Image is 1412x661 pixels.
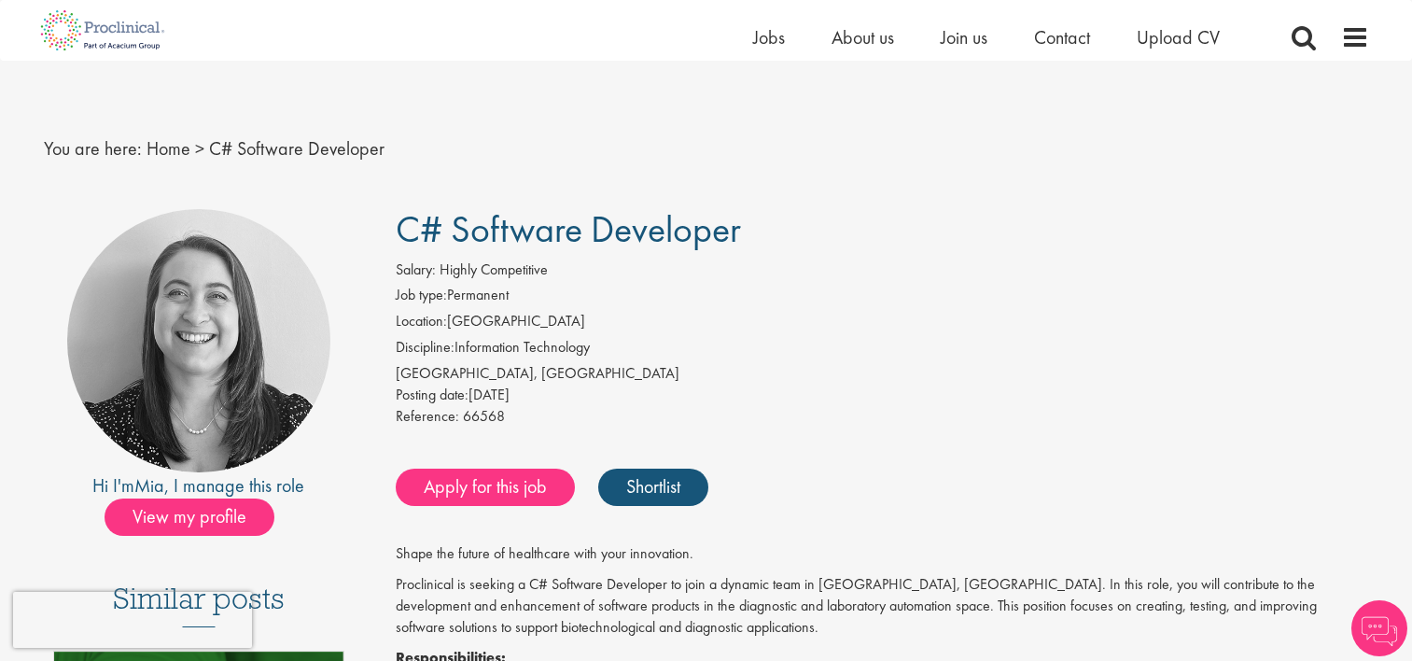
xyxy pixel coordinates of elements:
label: Job type: [396,285,447,306]
span: Highly Competitive [440,260,548,279]
a: Shortlist [598,469,708,506]
div: Hi I'm , I manage this role [44,472,355,499]
a: Mia [134,473,164,498]
span: > [195,136,204,161]
li: Permanent [396,285,1369,311]
a: View my profile [105,502,293,527]
p: Shape the future of healthcare with your innovation. [396,543,1369,565]
h3: Similar posts [113,583,285,627]
a: Jobs [753,25,785,49]
div: [GEOGRAPHIC_DATA], [GEOGRAPHIC_DATA] [396,363,1369,385]
a: Upload CV [1137,25,1220,49]
a: Apply for this job [396,469,575,506]
li: [GEOGRAPHIC_DATA] [396,311,1369,337]
li: Information Technology [396,337,1369,363]
p: Proclinical is seeking a C# Software Developer to join a dynamic team in [GEOGRAPHIC_DATA], [GEOG... [396,574,1369,639]
img: Chatbot [1351,600,1407,656]
span: C# Software Developer [209,136,384,161]
a: Join us [941,25,987,49]
label: Discipline: [396,337,454,359]
a: About us [832,25,894,49]
span: You are here: [44,136,142,161]
a: breadcrumb link [147,136,190,161]
label: Reference: [396,406,459,428]
span: C# Software Developer [396,205,741,253]
span: Posting date: [396,385,468,404]
a: Contact [1034,25,1090,49]
img: imeage of recruiter Mia Kellerman [67,209,330,472]
span: 66568 [463,406,505,426]
span: View my profile [105,499,274,536]
iframe: reCAPTCHA [13,592,252,648]
label: Salary: [396,260,436,281]
div: [DATE] [396,385,1369,406]
label: Location: [396,311,447,332]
